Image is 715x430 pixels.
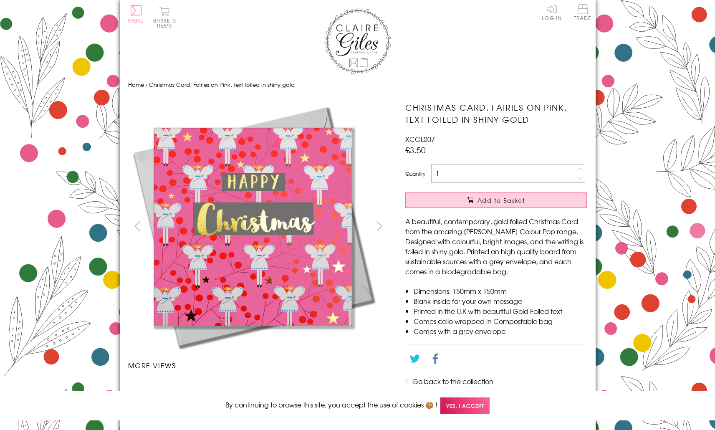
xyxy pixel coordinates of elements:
li: Comes with a grey envelope [414,326,587,336]
button: prev [128,217,147,235]
a: Trade [574,4,591,22]
button: Menu [128,5,144,23]
span: XCOL007 [405,134,435,144]
h3: More views [128,360,389,370]
span: Menu [128,17,144,24]
li: Carousel Page 2 [193,379,258,397]
span: 0 items [157,17,176,29]
img: Claire Giles Greetings Cards [324,8,391,74]
span: Add to Basket [478,196,525,205]
button: Basket0 items [153,7,176,28]
span: Yes, I accept [440,397,490,414]
li: Carousel Page 3 [258,379,323,397]
li: Blank inside for your own message [414,296,587,306]
nav: breadcrumbs [128,76,587,94]
a: Go back to the collection [412,376,493,386]
ul: Carousel Pagination [128,379,389,415]
p: A beautiful, contemporary, gold foiled Christmas Card from the amazing [PERSON_NAME] Colour Pop r... [405,216,587,276]
button: Add to Basket [405,192,587,208]
li: Dimensions: 150mm x 150mm [414,286,587,296]
img: Christmas Card, Fairies on Pink, text foiled in shiny gold [160,389,161,389]
li: Comes cello wrapped in Compostable bag [414,316,587,326]
li: Printed in the U.K with beautiful Gold Foiled text [414,306,587,316]
h1: Christmas Card, Fairies on Pink, text foiled in shiny gold [405,101,587,126]
span: › [146,81,147,89]
img: Christmas Card, Fairies on Pink, text foiled in shiny gold [128,101,378,352]
a: Log In [542,4,562,20]
span: £3.50 [405,144,426,156]
li: Carousel Page 4 [323,379,389,397]
span: Trade [574,4,591,20]
img: Christmas Card, Fairies on Pink, text foiled in shiny gold [389,101,639,352]
button: next [370,217,389,235]
img: Christmas Card, Fairies on Pink, text foiled in shiny gold [225,389,226,389]
label: Quantity [405,170,425,177]
a: Home [128,81,144,89]
span: Christmas Card, Fairies on Pink, text foiled in shiny gold [149,81,295,89]
li: Carousel Page 1 (Current Slide) [128,379,193,397]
